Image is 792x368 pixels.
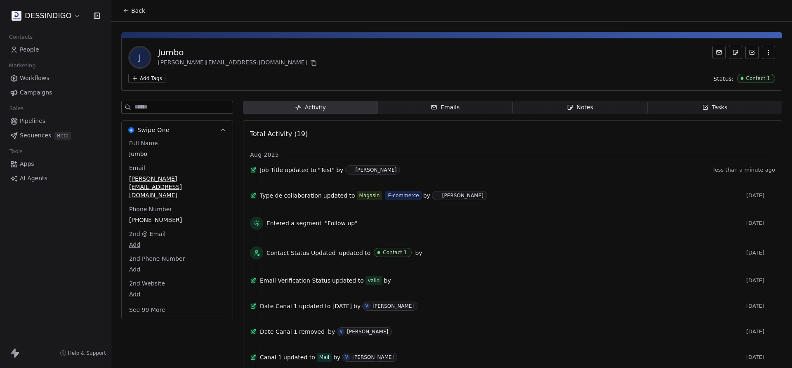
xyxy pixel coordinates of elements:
[7,86,104,99] a: Campaigns
[442,193,483,198] div: [PERSON_NAME]
[299,302,331,310] span: updated to
[318,166,335,174] span: "Test"
[332,302,352,310] span: [DATE]
[20,160,34,168] span: Apps
[365,303,368,309] div: V
[20,117,45,125] span: Pipelines
[299,328,325,336] span: removed
[746,250,775,256] span: [DATE]
[323,191,355,200] span: updated to
[158,58,318,68] div: [PERSON_NAME][EMAIL_ADDRESS][DOMAIN_NAME]
[122,139,233,319] div: Swipe OneSwipe One
[260,302,297,310] span: Date Canal 1
[7,114,104,128] a: Pipelines
[423,191,430,200] span: by
[260,276,330,285] span: Email Verification Status
[5,59,39,72] span: Marketing
[250,130,308,138] span: Total Activity (19)
[260,353,282,361] span: Canal 1
[266,249,336,257] span: Contact Status Updated
[347,329,388,335] div: [PERSON_NAME]
[129,175,225,199] span: [PERSON_NAME][EMAIL_ADDRESS][DOMAIN_NAME]
[746,277,775,284] span: [DATE]
[129,265,225,274] span: Add
[127,279,167,288] span: 2nd Website
[127,139,160,147] span: Full Name
[12,11,21,21] img: DD.jpeg
[260,328,297,336] span: Date Canal 1
[355,167,396,173] div: [PERSON_NAME]
[7,43,104,57] a: People
[128,127,134,133] img: Swipe One
[127,230,167,238] span: 2nd @ Email
[325,219,358,227] span: "Follow up"
[137,126,170,134] span: Swipe One
[746,220,775,226] span: [DATE]
[7,157,104,171] a: Apps
[702,103,728,112] div: Tasks
[124,302,170,317] button: See 99 More
[372,303,414,309] div: [PERSON_NAME]
[20,88,52,97] span: Campaigns
[713,75,733,83] span: Status:
[54,132,71,140] span: Beta
[6,145,26,158] span: Tools
[746,328,775,335] span: [DATE]
[285,166,316,174] span: updated to
[122,121,233,139] button: Swipe OneSwipe One
[129,150,225,158] span: Jumbo
[415,249,422,257] span: by
[118,3,150,18] button: Back
[713,167,775,173] span: less than a minute ago
[431,103,460,112] div: Emails
[359,191,380,200] div: Magasin
[20,174,47,183] span: AI Agents
[250,151,279,159] span: Aug 2025
[5,31,36,43] span: Contacts
[129,241,225,249] span: Add
[25,10,72,21] span: DESSINDIGO
[368,276,380,285] div: valid
[127,255,186,263] span: 2nd Phone Number
[60,350,106,356] a: Help & Support
[340,328,343,335] div: V
[127,164,147,172] span: Email
[339,249,371,257] span: updated to
[346,167,353,173] img: M
[10,9,82,23] button: DESSINDIGO
[266,219,322,227] span: Entered a segment
[345,354,348,361] div: V
[746,303,775,309] span: [DATE]
[20,131,51,140] span: Sequences
[20,74,49,83] span: Workflows
[7,129,104,142] a: SequencesBeta
[433,193,439,199] img: M
[127,205,174,213] span: Phone Number
[388,191,419,200] div: E-commerce
[383,250,407,255] div: Contact 1
[746,354,775,361] span: [DATE]
[129,216,225,224] span: [PHONE_NUMBER]
[384,276,391,285] span: by
[332,276,364,285] span: updated to
[6,102,27,115] span: Sales
[131,7,145,15] span: Back
[260,166,283,174] span: Job Title
[7,172,104,185] a: AI Agents
[333,353,340,361] span: by
[158,47,318,58] div: Jumbo
[260,191,322,200] span: Type de collaboration
[567,103,593,112] div: Notes
[319,353,329,361] div: Mail
[336,166,343,174] span: by
[746,75,770,81] div: Contact 1
[328,328,335,336] span: by
[352,354,394,360] div: [PERSON_NAME]
[130,47,150,67] span: J
[283,353,315,361] span: updated to
[746,192,775,199] span: [DATE]
[20,45,39,54] span: People
[7,71,104,85] a: Workflows
[129,290,225,298] span: Add
[68,350,106,356] span: Help & Support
